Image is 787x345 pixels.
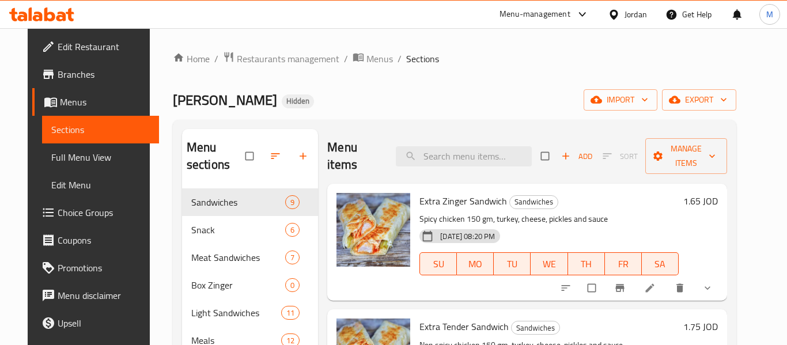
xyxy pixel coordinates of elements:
[336,193,410,267] img: Extra Zinger Sandwich
[766,8,773,21] span: M
[531,252,567,275] button: WE
[42,116,159,143] a: Sections
[510,195,558,208] span: Sandwiches
[498,256,526,272] span: TU
[509,195,558,209] div: Sandwiches
[173,87,277,113] span: [PERSON_NAME]
[406,52,439,66] span: Sections
[223,51,339,66] a: Restaurants management
[425,256,452,272] span: SU
[32,60,159,88] a: Branches
[58,316,150,330] span: Upsell
[32,282,159,309] a: Menu disclaimer
[191,251,285,264] span: Meat Sandwiches
[58,40,150,54] span: Edit Restaurant
[187,139,245,173] h2: Menu sections
[182,244,318,271] div: Meat Sandwiches7
[695,275,722,301] button: show more
[667,275,695,301] button: delete
[683,319,718,335] h6: 1.75 JOD
[58,233,150,247] span: Coupons
[419,252,457,275] button: SU
[32,254,159,282] a: Promotions
[366,52,393,66] span: Menus
[584,89,657,111] button: import
[396,146,532,166] input: search
[58,206,150,219] span: Choice Groups
[285,223,300,237] div: items
[553,275,581,301] button: sort-choices
[191,278,285,292] span: Box Zinger
[51,178,150,192] span: Edit Menu
[286,197,299,208] span: 9
[607,275,635,301] button: Branch-specific-item
[605,252,642,275] button: FR
[237,52,339,66] span: Restaurants management
[285,251,300,264] div: items
[561,150,592,163] span: Add
[500,7,570,21] div: Menu-management
[654,142,718,170] span: Manage items
[32,226,159,254] a: Coupons
[461,256,489,272] span: MO
[642,252,679,275] button: SA
[191,195,285,209] span: Sandwiches
[290,143,318,169] button: Add section
[58,289,150,302] span: Menu disclaimer
[182,271,318,299] div: Box Zinger0
[191,223,285,237] span: Snack
[581,277,605,299] span: Select to update
[512,321,559,335] span: Sandwiches
[511,321,560,335] div: Sandwiches
[646,256,674,272] span: SA
[282,96,314,106] span: Hidden
[353,51,393,66] a: Menus
[173,52,210,66] a: Home
[32,33,159,60] a: Edit Restaurant
[285,195,300,209] div: items
[419,212,678,226] p: Spicy chicken 150 gm, turkey, cheese, pickles and sauce
[344,52,348,66] li: /
[191,306,281,320] span: Light Sandwiches
[494,252,531,275] button: TU
[436,231,500,242] span: [DATE] 08:20 PM
[173,51,736,66] nav: breadcrumb
[671,93,727,107] span: export
[51,123,150,137] span: Sections
[32,199,159,226] a: Choice Groups
[419,318,509,335] span: Extra Tender Sandwich
[282,308,299,319] span: 11
[558,147,595,165] button: Add
[286,225,299,236] span: 6
[683,193,718,209] h6: 1.65 JOD
[702,282,713,294] svg: Show Choices
[645,138,727,174] button: Manage items
[419,192,507,210] span: Extra Zinger Sandwich
[42,171,159,199] a: Edit Menu
[593,93,648,107] span: import
[182,216,318,244] div: Snack6
[263,143,290,169] span: Sort sections
[60,95,150,109] span: Menus
[32,88,159,116] a: Menus
[595,147,645,165] span: Select section first
[573,256,600,272] span: TH
[286,280,299,291] span: 0
[58,261,150,275] span: Promotions
[535,256,563,272] span: WE
[182,188,318,216] div: Sandwiches9
[214,52,218,66] li: /
[568,252,605,275] button: TH
[51,150,150,164] span: Full Menu View
[286,252,299,263] span: 7
[534,145,558,167] span: Select section
[398,52,402,66] li: /
[558,147,595,165] span: Add item
[42,143,159,171] a: Full Menu View
[327,139,381,173] h2: Menu items
[182,299,318,327] div: Light Sandwiches11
